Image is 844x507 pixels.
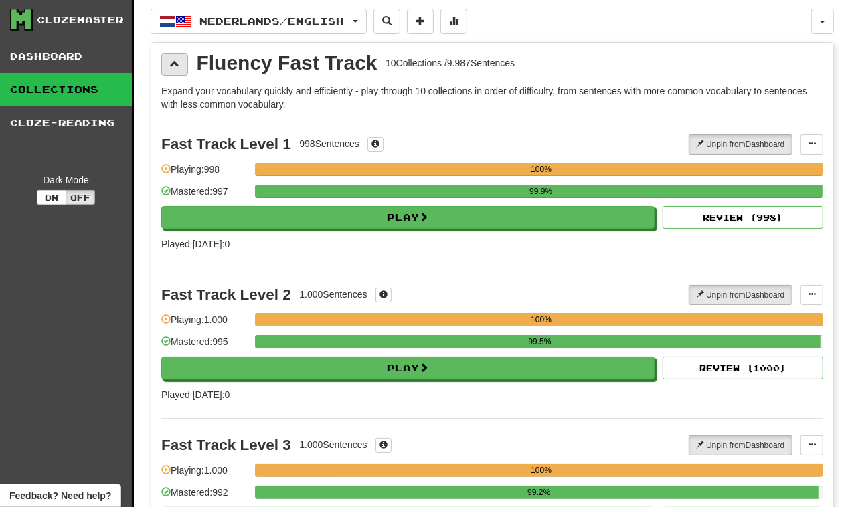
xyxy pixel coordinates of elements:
div: 1.000 Sentences [299,438,367,451]
button: Review (998) [663,206,823,229]
button: On [37,190,66,205]
div: Mastered: 995 [161,335,248,357]
div: 100% [259,163,823,176]
button: Off [66,190,95,205]
div: 100% [259,464,823,477]
div: Playing: 1.000 [161,464,248,486]
span: Nederlands / English [200,15,345,27]
div: 99.2% [259,486,819,499]
button: Unpin fromDashboard [689,134,792,155]
button: Review (1000) [663,357,823,379]
p: Expand your vocabulary quickly and efficiently - play through 10 collections in order of difficul... [161,84,823,111]
div: Fluency Fast Track [197,53,377,73]
button: Nederlands/English [151,9,367,34]
div: Playing: 998 [161,163,248,185]
button: Unpin fromDashboard [689,285,792,305]
button: Search sentences [373,9,400,34]
div: 10 Collections / 9.987 Sentences [386,56,515,70]
div: Fast Track Level 2 [161,286,291,303]
button: Play [161,357,655,379]
button: Play [161,206,655,229]
span: Played [DATE]: 0 [161,389,230,400]
div: 1.000 Sentences [299,288,367,301]
div: 100% [259,313,823,326]
div: 99.5% [259,335,821,348]
div: Fast Track Level 3 [161,437,291,453]
div: 998 Sentences [299,137,359,150]
button: Unpin fromDashboard [689,435,792,455]
div: Dark Mode [10,173,122,187]
div: Mastered: 997 [161,185,248,207]
span: Open feedback widget [9,489,111,502]
div: 99.9% [259,185,823,198]
div: Fast Track Level 1 [161,136,291,153]
div: Clozemaster [37,13,124,27]
button: Add sentence to collection [407,9,434,34]
div: Playing: 1.000 [161,313,248,335]
button: More stats [440,9,467,34]
span: Played [DATE]: 0 [161,239,230,249]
